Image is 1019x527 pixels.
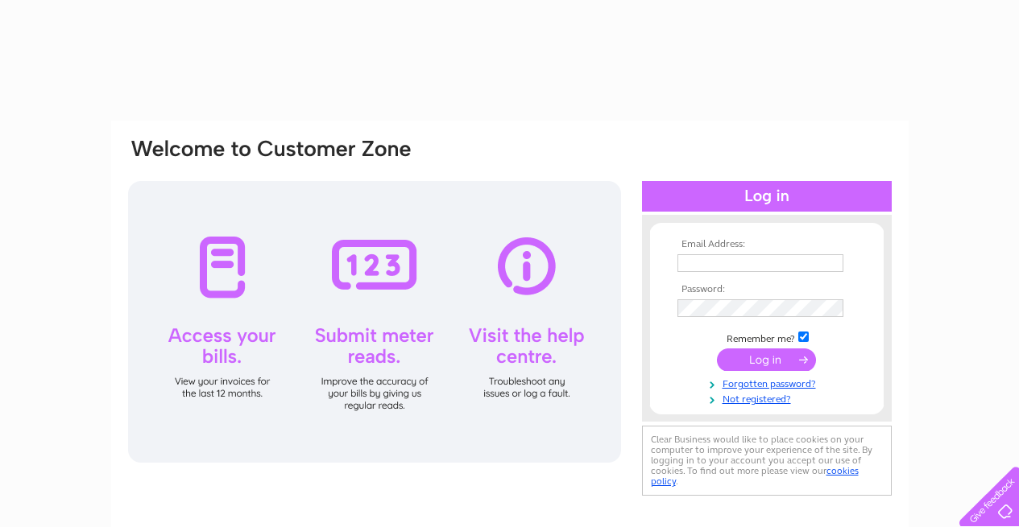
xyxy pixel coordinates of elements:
a: Forgotten password? [677,375,860,390]
th: Password: [673,284,860,295]
a: Not registered? [677,390,860,406]
input: Submit [717,348,816,371]
td: Remember me? [673,329,860,345]
th: Email Address: [673,239,860,250]
a: cookies policy [651,465,859,487]
div: Clear Business would like to place cookies on your computer to improve your experience of the sit... [642,426,892,496]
